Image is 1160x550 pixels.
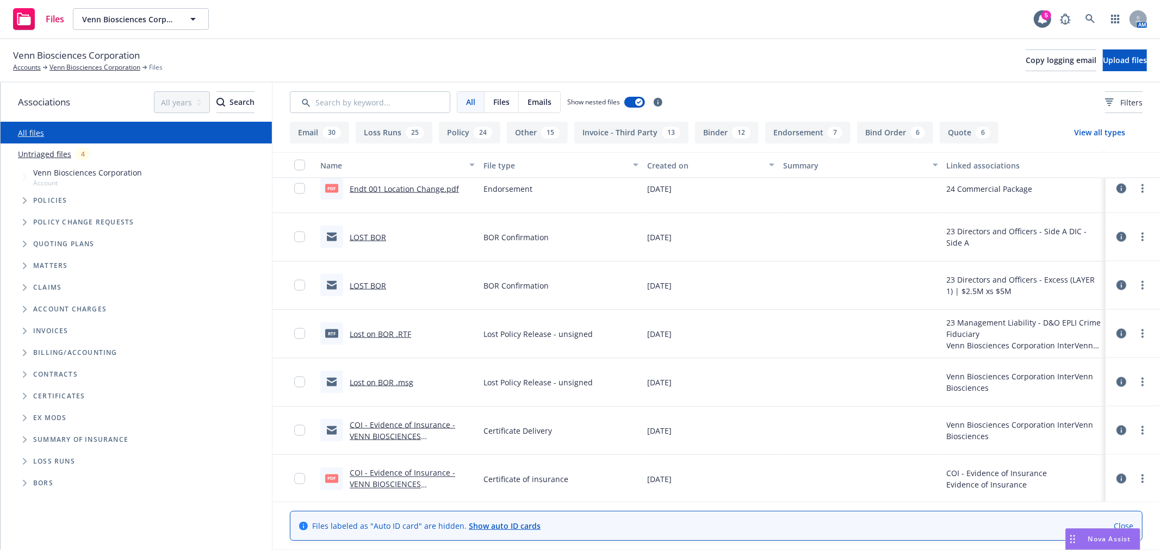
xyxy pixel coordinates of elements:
[294,328,305,339] input: Toggle Row Selected
[947,340,1101,351] div: Venn Biosciences Corporation InterVenn Biosciences
[350,468,455,501] a: COI - Evidence of Insurance - VENN BIOSCIENCES CORPORATION.pdf
[647,183,672,195] span: [DATE]
[350,280,386,291] a: LOST BOR
[947,419,1101,442] div: Venn Biosciences Corporation InterVenn Biosciences
[1026,55,1096,65] span: Copy logging email
[643,152,779,178] button: Created on
[474,127,492,139] div: 24
[33,480,53,486] span: BORs
[479,152,642,178] button: File type
[294,160,305,171] input: Select all
[765,122,851,143] button: Endorsement
[466,96,475,108] span: All
[541,127,560,139] div: 15
[483,160,626,171] div: File type
[290,91,450,113] input: Search by keyword...
[1103,49,1147,71] button: Upload files
[647,160,762,171] div: Created on
[316,152,479,178] button: Name
[483,183,532,195] span: Endorsement
[732,127,750,139] div: 12
[33,306,107,312] span: Account charges
[1066,529,1080,549] div: Drag to move
[947,467,1047,479] div: COI - Evidence of Insurance
[76,148,90,160] div: 4
[1136,472,1149,485] a: more
[294,377,305,387] input: Toggle Row Selected
[18,128,44,138] a: All files
[1,165,272,342] div: Tree Example
[910,127,925,139] div: 6
[33,178,142,187] span: Account
[294,183,305,194] input: Toggle Row Selected
[695,122,759,143] button: Binder
[9,4,69,34] a: Files
[976,127,990,139] div: 6
[1136,279,1149,292] a: more
[1120,97,1143,108] span: Filters
[1103,55,1147,65] span: Upload files
[1065,528,1140,550] button: Nova Assist
[1114,520,1133,532] a: Close
[483,280,549,291] span: BOR Confirmation
[33,371,78,378] span: Contracts
[662,127,680,139] div: 13
[1136,327,1149,340] a: more
[33,284,61,291] span: Claims
[46,15,64,23] span: Files
[1080,8,1101,30] a: Search
[350,232,386,242] a: LOST BOR
[33,262,67,269] span: Matters
[1088,534,1131,543] span: Nova Assist
[647,280,672,291] span: [DATE]
[294,473,305,484] input: Toggle Row Selected
[940,122,998,143] button: Quote
[294,280,305,291] input: Toggle Row Selected
[857,122,933,143] button: Bind Order
[350,377,413,387] a: Lost on BOR .msg
[33,415,66,421] span: Ex Mods
[33,167,142,178] span: Venn Biosciences Corporation
[320,160,463,171] div: Name
[294,232,305,242] input: Toggle Row Selected
[33,458,75,465] span: Loss Runs
[149,62,163,72] span: Files
[13,62,41,72] a: Accounts
[322,127,341,139] div: 30
[33,393,85,399] span: Certificates
[1136,376,1149,389] a: more
[1057,122,1143,143] button: View all types
[483,425,552,436] span: Certificate Delivery
[1041,10,1051,20] div: 5
[290,122,349,143] button: Email
[647,328,672,340] span: [DATE]
[325,474,338,483] span: pdf
[947,371,1101,393] div: Venn Biosciences Corporation InterVenn Biosciences
[325,184,338,192] span: pdf
[483,473,568,485] span: Certificate of insurance
[350,420,455,453] a: COI - Evidence of Insurance - VENN BIOSCIENCES CORPORATION (1).eml
[33,219,134,226] span: Policy change requests
[647,232,672,243] span: [DATE]
[1136,424,1149,437] a: more
[1136,182,1149,195] a: more
[947,479,1047,490] div: Evidence of Insurance
[350,329,411,339] a: Lost on BOR .RTF
[574,122,688,143] button: Invoice - Third Party
[1105,8,1126,30] a: Switch app
[947,183,1033,195] div: 24 Commercial Package
[294,425,305,436] input: Toggle Row Selected
[82,14,176,25] span: Venn Biosciences Corporation
[507,122,568,143] button: Other
[216,91,255,113] button: SearchSearch
[33,241,95,247] span: Quoting plans
[483,377,593,388] span: Lost Policy Release - unsigned
[1026,49,1096,71] button: Copy logging email
[33,197,67,204] span: Policies
[647,473,672,485] span: [DATE]
[528,96,551,108] span: Emails
[1105,97,1143,108] span: Filters
[13,48,140,62] span: Venn Biosciences Corporation
[49,62,140,72] a: Venn Biosciences Corporation
[947,160,1101,171] div: Linked associations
